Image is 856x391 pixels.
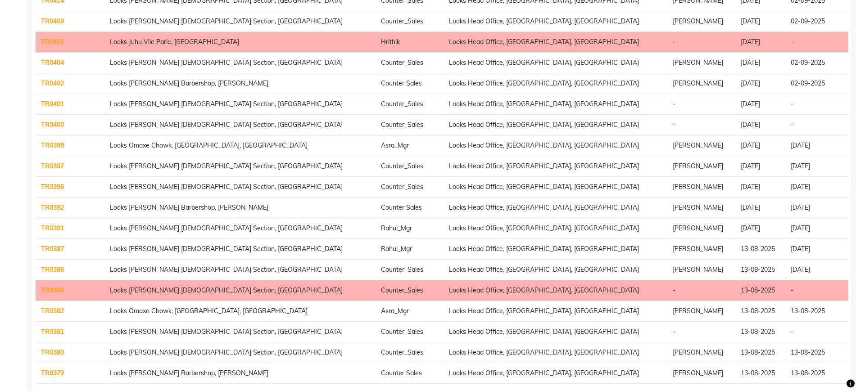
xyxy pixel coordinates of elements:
a: TR0401 [41,100,64,108]
td: Looks Head Office, [GEOGRAPHIC_DATA], [GEOGRAPHIC_DATA] [444,32,667,53]
a: TR0379 [41,369,64,377]
a: TR0380 [41,348,64,356]
td: - [667,115,735,135]
td: 13-08-2025 [735,322,785,342]
td: Counter_Sales [376,280,444,301]
td: - [785,94,847,115]
td: 13-08-2025 [785,342,847,363]
a: TR0404 [41,58,64,67]
td: [DATE] [785,198,847,218]
td: Counter_Sales [376,115,444,135]
td: Rahul_Mgr [376,239,444,260]
td: Counter_Sales [376,322,444,342]
td: [DATE] [735,135,785,156]
td: Counter_Sales [376,156,444,177]
td: Looks [PERSON_NAME] [DEMOGRAPHIC_DATA] Section, [GEOGRAPHIC_DATA] [104,156,376,177]
td: [DATE] [785,239,847,260]
td: [DATE] [785,177,847,198]
td: Looks Head Office, [GEOGRAPHIC_DATA], [GEOGRAPHIC_DATA] [444,280,667,301]
td: Looks Head Office, [GEOGRAPHIC_DATA], [GEOGRAPHIC_DATA] [444,239,667,260]
a: TR0405 [41,38,64,46]
td: Looks Omaxe Chowk, [GEOGRAPHIC_DATA], [GEOGRAPHIC_DATA] [104,301,376,322]
a: TR0381 [41,328,64,336]
td: Looks [PERSON_NAME] Barbershop, [PERSON_NAME] [104,73,376,94]
td: Looks [PERSON_NAME] [DEMOGRAPHIC_DATA] Section, [GEOGRAPHIC_DATA] [104,342,376,363]
td: 13-08-2025 [735,260,785,280]
td: [PERSON_NAME] [667,73,735,94]
a: TR0387 [41,245,64,253]
td: - [667,32,735,53]
td: Looks [PERSON_NAME] [DEMOGRAPHIC_DATA] Section, [GEOGRAPHIC_DATA] [104,53,376,73]
td: 02-09-2025 [785,11,847,32]
td: [DATE] [735,218,785,239]
td: [DATE] [735,198,785,218]
a: TR0397 [41,162,64,170]
td: [PERSON_NAME] [667,342,735,363]
a: TR0392 [41,203,64,211]
td: [DATE] [735,73,785,94]
td: 13-08-2025 [735,280,785,301]
td: [PERSON_NAME] [667,260,735,280]
td: - [667,94,735,115]
td: - [785,32,847,53]
td: 13-08-2025 [735,363,785,384]
td: Counter_Sales [376,342,444,363]
td: [PERSON_NAME] [667,218,735,239]
a: TR0391 [41,224,64,232]
td: [DATE] [735,156,785,177]
td: Looks [PERSON_NAME] [DEMOGRAPHIC_DATA] Section, [GEOGRAPHIC_DATA] [104,177,376,198]
td: Asra_Mgr [376,301,444,322]
a: TR0384 [41,286,64,294]
td: Looks Head Office, [GEOGRAPHIC_DATA], [GEOGRAPHIC_DATA] [444,156,667,177]
td: - [785,322,847,342]
td: - [785,280,847,301]
td: [DATE] [785,260,847,280]
td: Looks [PERSON_NAME] [DEMOGRAPHIC_DATA] Section, [GEOGRAPHIC_DATA] [104,322,376,342]
td: [PERSON_NAME] [667,177,735,198]
td: [DATE] [735,53,785,73]
td: 02-09-2025 [785,53,847,73]
td: - [785,115,847,135]
td: [DATE] [735,32,785,53]
td: Looks Head Office, [GEOGRAPHIC_DATA], [GEOGRAPHIC_DATA] [444,198,667,218]
td: Hrithik [376,32,444,53]
td: Looks [PERSON_NAME] [DEMOGRAPHIC_DATA] Section, [GEOGRAPHIC_DATA] [104,11,376,32]
a: TR0402 [41,79,64,87]
td: Looks [PERSON_NAME] [DEMOGRAPHIC_DATA] Section, [GEOGRAPHIC_DATA] [104,280,376,301]
td: Looks Head Office, [GEOGRAPHIC_DATA], [GEOGRAPHIC_DATA] [444,53,667,73]
td: [PERSON_NAME] [667,135,735,156]
td: Looks Juhu Vile Parle, [GEOGRAPHIC_DATA] [104,32,376,53]
td: [DATE] [785,135,847,156]
td: [DATE] [735,11,785,32]
td: [DATE] [735,177,785,198]
td: [PERSON_NAME] [667,156,735,177]
td: Rahul_Mgr [376,218,444,239]
a: TR0382 [41,307,64,315]
td: Counter_Sales [376,260,444,280]
td: Looks Head Office, [GEOGRAPHIC_DATA], [GEOGRAPHIC_DATA] [444,322,667,342]
td: Looks Head Office, [GEOGRAPHIC_DATA], [GEOGRAPHIC_DATA] [444,73,667,94]
td: Looks [PERSON_NAME] [DEMOGRAPHIC_DATA] Section, [GEOGRAPHIC_DATA] [104,260,376,280]
td: Counter_Sales [376,177,444,198]
td: Looks [PERSON_NAME] Barbershop, [PERSON_NAME] [104,363,376,384]
td: Looks [PERSON_NAME] [DEMOGRAPHIC_DATA] Section, [GEOGRAPHIC_DATA] [104,94,376,115]
td: Counter Sales [376,363,444,384]
a: TR0409 [41,17,64,25]
td: [DATE] [785,218,847,239]
td: Looks Head Office, [GEOGRAPHIC_DATA], [GEOGRAPHIC_DATA] [444,115,667,135]
td: Looks Omaxe Chowk, [GEOGRAPHIC_DATA], [GEOGRAPHIC_DATA] [104,135,376,156]
td: Counter_Sales [376,94,444,115]
td: Looks Head Office, [GEOGRAPHIC_DATA], [GEOGRAPHIC_DATA] [444,363,667,384]
td: [DATE] [785,156,847,177]
td: 13-08-2025 [735,239,785,260]
td: 13-08-2025 [735,301,785,322]
td: - [667,322,735,342]
td: [DATE] [735,94,785,115]
a: TR0400 [41,121,64,129]
a: TR0386 [41,265,64,274]
td: Looks Head Office, [GEOGRAPHIC_DATA], [GEOGRAPHIC_DATA] [444,135,667,156]
td: Looks Head Office, [GEOGRAPHIC_DATA], [GEOGRAPHIC_DATA] [444,342,667,363]
td: Counter Sales [376,73,444,94]
td: Looks [PERSON_NAME] [DEMOGRAPHIC_DATA] Section, [GEOGRAPHIC_DATA] [104,218,376,239]
td: Looks [PERSON_NAME] [DEMOGRAPHIC_DATA] Section, [GEOGRAPHIC_DATA] [104,115,376,135]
